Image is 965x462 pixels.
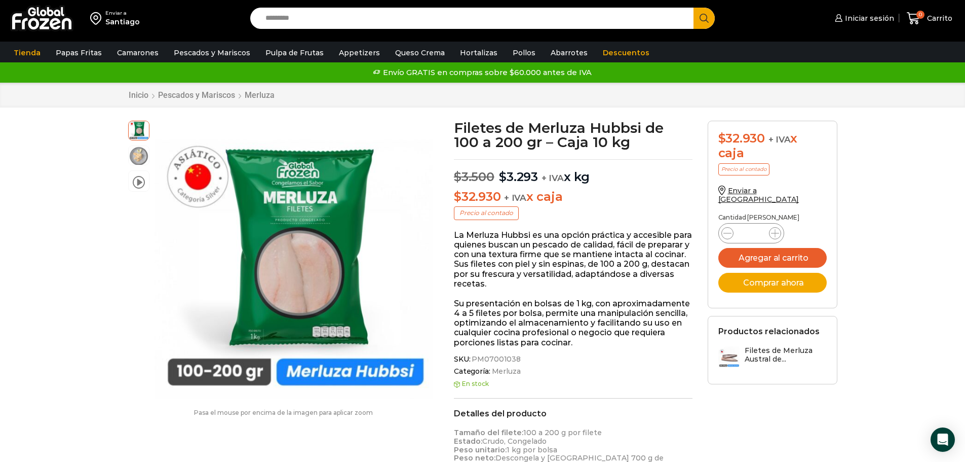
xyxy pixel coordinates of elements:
[454,190,692,204] p: x caja
[128,90,275,100] nav: Breadcrumb
[105,10,140,17] div: Enviar a
[768,134,791,145] span: + IVA
[454,230,692,289] p: La Merluza Hubbsi es una opción práctica y accesible para quienes buscan un pescado de calidad, f...
[598,43,654,62] a: Descuentos
[454,355,692,364] span: SKU:
[9,43,46,62] a: Tienda
[504,193,526,203] span: + IVA
[718,131,765,146] bdi: 32.930
[718,131,827,161] div: x caja
[490,367,521,376] a: Merluza
[904,7,955,30] a: 0 Carrito
[718,163,769,175] p: Precio al contado
[718,214,827,221] p: Cantidad [PERSON_NAME]
[499,169,507,184] span: $
[128,409,439,416] p: Pasa el mouse por encima de la imagen para aplicar zoom
[155,121,433,399] img: filete de merluza
[169,43,255,62] a: Pescados y Mariscos
[546,43,593,62] a: Abarrotes
[931,428,955,452] div: Open Intercom Messenger
[499,169,538,184] bdi: 3.293
[745,346,827,364] h3: Filetes de Merluza Austral de...
[105,17,140,27] div: Santiago
[454,206,519,220] p: Precio al contado
[718,248,827,268] button: Agregar al carrito
[454,380,692,387] p: En stock
[51,43,107,62] a: Papas Fritas
[718,131,726,146] span: $
[916,11,924,19] span: 0
[390,43,450,62] a: Queso Crema
[454,159,692,185] p: x kg
[155,121,433,399] div: 1 / 3
[832,8,894,28] a: Iniciar sesión
[842,13,894,23] span: Iniciar sesión
[334,43,385,62] a: Appetizers
[129,120,149,140] span: filete de merluza
[454,169,461,184] span: $
[742,226,761,240] input: Product quantity
[470,355,521,364] span: PM07001038
[508,43,541,62] a: Pollos
[90,10,105,27] img: address-field-icon.svg
[454,169,494,184] bdi: 3.500
[454,437,482,446] strong: Estado:
[454,445,507,454] strong: Peso unitario:
[454,367,692,376] span: Categoría:
[542,173,564,183] span: + IVA
[718,327,820,336] h2: Productos relacionados
[454,121,692,149] h1: Filetes de Merluza Hubbsi de 100 a 200 gr – Caja 10 kg
[244,90,275,100] a: Merluza
[454,299,692,347] p: Su presentación en bolsas de 1 kg, con aproximadamente 4 a 5 filetes por bolsa, permite una manip...
[718,186,799,204] a: Enviar a [GEOGRAPHIC_DATA]
[924,13,952,23] span: Carrito
[454,189,461,204] span: $
[129,146,149,166] span: plato-merluza
[718,273,827,293] button: Comprar ahora
[454,428,523,437] strong: Tamaño del filete:
[455,43,503,62] a: Hortalizas
[158,90,236,100] a: Pescados y Mariscos
[718,346,827,368] a: Filetes de Merluza Austral de...
[454,189,500,204] bdi: 32.930
[693,8,715,29] button: Search button
[454,409,692,418] h2: Detalles del producto
[112,43,164,62] a: Camarones
[260,43,329,62] a: Pulpa de Frutas
[128,90,149,100] a: Inicio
